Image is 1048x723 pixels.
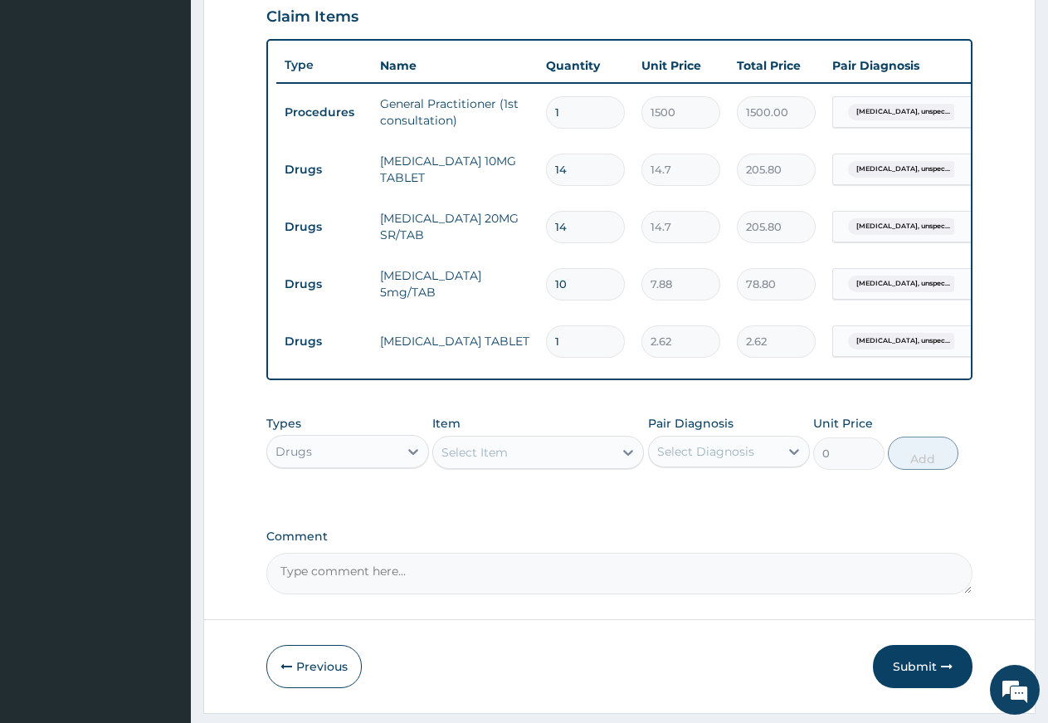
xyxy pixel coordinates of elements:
[96,209,229,377] span: We're online!
[848,276,958,292] span: [MEDICAL_DATA], unspec...
[633,49,729,82] th: Unit Price
[824,49,1007,82] th: Pair Diagnosis
[276,326,372,357] td: Drugs
[266,417,301,431] label: Types
[372,202,538,252] td: [MEDICAL_DATA] 20MG SR/TAB
[276,269,372,300] td: Drugs
[372,325,538,358] td: [MEDICAL_DATA] TABLET
[8,453,316,511] textarea: Type your message and hit 'Enter'
[372,49,538,82] th: Name
[31,83,67,125] img: d_794563401_company_1708531726252_794563401
[86,93,279,115] div: Chat with us now
[266,8,358,27] h3: Claim Items
[813,415,873,432] label: Unit Price
[538,49,633,82] th: Quantity
[266,645,362,688] button: Previous
[372,144,538,194] td: [MEDICAL_DATA] 10MG TABLET
[266,530,972,544] label: Comment
[657,443,754,460] div: Select Diagnosis
[272,8,312,48] div: Minimize live chat window
[648,415,734,432] label: Pair Diagnosis
[276,154,372,185] td: Drugs
[372,87,538,137] td: General Practitioner (1st consultation)
[848,333,958,349] span: [MEDICAL_DATA], unspec...
[372,259,538,309] td: [MEDICAL_DATA] 5mg/TAB
[729,49,824,82] th: Total Price
[888,437,958,470] button: Add
[848,161,958,178] span: [MEDICAL_DATA], unspec...
[848,218,958,235] span: [MEDICAL_DATA], unspec...
[432,415,461,432] label: Item
[873,645,972,688] button: Submit
[276,50,372,81] th: Type
[276,97,372,128] td: Procedures
[848,104,958,120] span: [MEDICAL_DATA], unspec...
[276,212,372,242] td: Drugs
[441,444,508,461] div: Select Item
[275,443,312,460] div: Drugs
